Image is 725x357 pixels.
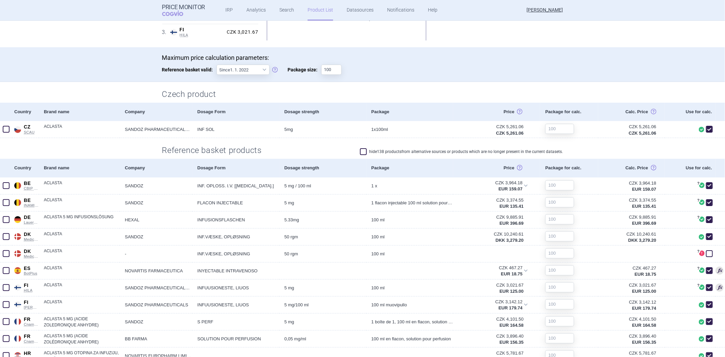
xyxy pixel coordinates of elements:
[44,123,120,136] a: ACLASTA
[162,4,205,11] strong: Price Monitor
[192,103,279,121] div: Dosage Form
[545,299,574,309] input: 100
[12,213,39,225] a: DEDELauerTaxe CGM
[192,159,279,177] div: Dosage Form
[192,245,279,262] a: INF.VÆSKE, OPLØSNING
[162,28,170,36] span: 3 .
[44,333,120,345] a: ACLASTA 5 MG (ACIDE ZOLÉDRONIQUE ANHYDRE)
[279,313,366,330] a: 5 mg
[120,177,192,194] a: SANDOZ
[458,214,523,220] div: CZK 9,885.91
[458,299,522,305] div: CZK 3,142.12
[192,177,279,194] a: INF. OPLOSS. I.V. [[MEDICAL_DATA].]
[192,228,279,245] a: INF.VÆSKE, OPLØSNING
[598,262,665,280] a: CZK 467.27EUR 18.75
[665,159,715,177] div: Use for calc.
[458,316,523,322] div: CZK 4,101.50
[24,317,39,323] span: FR
[603,333,656,339] div: CZK 3,896.40
[24,322,39,327] span: Cnamts CIP
[12,332,39,344] a: FRFRCnamts CIP
[603,282,656,288] div: CZK 3,021.67
[120,121,192,138] a: SANDOZ PHARMACEUTICALS D.D., [GEOGRAPHIC_DATA]
[545,231,574,241] input: 100
[279,296,366,313] a: 5 mg/100 ml
[24,339,39,344] span: Cnamts CIP
[14,126,21,133] img: Czech Republic
[279,121,366,138] a: 5MG
[24,181,39,187] span: BE
[458,316,523,328] abbr: SP-CAU-010 Francie
[24,198,39,204] span: BE
[458,197,523,203] div: CZK 3,374.55
[458,214,523,226] abbr: SP-CAU-010 Německo
[192,313,279,330] a: S PERF
[14,318,21,325] img: France
[279,103,366,121] div: Dosage strength
[279,330,366,347] a: 0,05 MG/ML
[192,262,279,279] a: INYECTABLE INTRAVENOSO
[696,249,701,253] span: ?
[453,159,540,177] div: Price
[458,333,523,339] div: CZK 3,896.40
[279,177,366,194] a: 5 mg / 100 ml
[458,265,522,271] div: CZK 467.27
[162,4,205,17] a: Price MonitorCOGVIO
[545,197,574,207] input: 100
[501,271,523,276] strong: EUR 18.75
[632,221,656,226] strong: EUR 396.69
[24,220,39,225] span: LauerTaxe CGM
[14,267,21,274] img: Spain
[632,187,656,192] strong: EUR 159.07
[366,296,453,313] a: 100 ml muovipullo
[120,262,192,279] a: NOVARTIS FARMACEUTICA
[12,315,39,327] a: FRFRCnamts CIP
[458,350,523,356] div: CZK 5,781.67
[366,159,453,177] div: Package
[14,182,21,189] img: Belgium
[545,248,574,258] input: 100
[598,177,665,195] a: CZK 3,964.18EUR 159.07
[366,177,453,194] a: 1 x
[366,245,453,262] a: 100 ml
[44,282,120,294] a: ACLASTA
[170,29,177,36] img: Finland
[120,194,192,211] a: SANDOZ
[162,145,267,156] h2: Reference basket products
[603,316,656,322] div: CZK 4,101.50
[458,197,523,209] abbr: SP-CAU-010 Belgie hrazené LP
[453,296,532,313] div: CZK 3,142.12EUR 179.74
[629,131,656,136] strong: CZK 5,261.06
[499,186,523,191] strong: EUR 159.07
[39,103,120,121] div: Brand name
[279,194,366,211] a: 5 mg
[14,216,21,223] img: Germany
[545,124,574,134] input: 100
[14,199,21,206] img: Belgium
[458,124,523,136] abbr: Česko ex-factory
[696,198,701,202] span: ?
[603,265,656,271] div: CZK 467.27
[24,288,39,293] span: HILA
[453,177,532,194] div: CZK 3,964.18EUR 159.07
[500,204,524,209] strong: EUR 135.41
[162,65,217,75] span: Reference basket valid:
[279,245,366,262] a: 50 rgm
[603,231,656,237] div: CZK 10,240.61
[120,279,192,296] a: SANDOZ PHARMACEUTICALS D.D
[545,214,574,224] input: 100
[635,272,656,277] strong: EUR 18.75
[24,305,39,310] span: [PERSON_NAME]
[665,103,715,121] div: Use for calc.
[120,159,192,177] div: Company
[360,148,563,155] label: hide 138 products from alternative sources or products which are no longer present in the current...
[458,282,523,294] abbr: SP-CAU-010 Finsko Hila
[24,249,39,255] span: DK
[366,103,453,121] div: Package
[14,250,21,257] img: Denmark
[598,194,665,212] a: CZK 3,374.55EUR 135.41
[603,214,656,220] div: CZK 9,885.91
[458,299,522,311] abbr: SP-CAU-010 Finsko Kela LP vydané na recept a PZLÚ
[458,333,523,345] abbr: SP-CAU-010 Francie
[545,265,574,275] input: 100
